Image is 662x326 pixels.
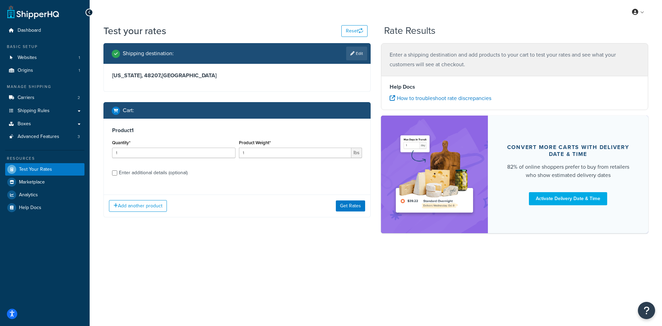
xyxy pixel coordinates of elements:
div: Basic Setup [5,44,84,50]
a: Edit [346,47,367,60]
span: Analytics [19,192,38,198]
button: Open Resource Center [638,302,655,319]
span: Dashboard [18,28,41,33]
li: Websites [5,51,84,64]
span: Test Your Rates [19,167,52,172]
a: How to troubleshoot rate discrepancies [390,94,491,102]
a: Origins1 [5,64,84,77]
h3: [US_STATE], 48207 , [GEOGRAPHIC_DATA] [112,72,362,79]
h2: Rate Results [384,26,435,36]
span: Advanced Features [18,134,59,140]
button: Add another product [109,200,167,212]
span: Origins [18,68,33,73]
a: Activate Delivery Date & Time [529,192,607,205]
span: Carriers [18,95,34,101]
a: Marketplace [5,176,84,188]
span: Help Docs [19,205,41,211]
span: lbs [351,148,362,158]
a: Carriers2 [5,91,84,104]
input: 0.00 [239,148,352,158]
li: Carriers [5,91,84,104]
a: Websites1 [5,51,84,64]
span: Shipping Rules [18,108,50,114]
input: 0 [112,148,235,158]
a: Advanced Features3 [5,130,84,143]
h3: Product 1 [112,127,362,134]
span: 1 [79,68,80,73]
button: Reset [341,25,368,37]
div: Enter additional details (optional) [119,168,188,178]
a: Boxes [5,118,84,130]
a: Test Your Rates [5,163,84,176]
div: Resources [5,156,84,161]
span: Marketplace [19,179,45,185]
div: Manage Shipping [5,84,84,90]
label: Quantity* [112,140,130,145]
li: Advanced Features [5,130,84,143]
p: Enter a shipping destination and add products to your cart to test your rates and see what your c... [390,50,640,69]
div: Convert more carts with delivery date & time [504,144,632,158]
span: Websites [18,55,37,61]
label: Product Weight* [239,140,271,145]
h4: Help Docs [390,83,640,91]
h1: Test your rates [103,24,166,38]
input: Enter additional details (optional) [112,170,117,176]
a: Dashboard [5,24,84,37]
span: 1 [79,55,80,61]
span: 2 [78,95,80,101]
li: Origins [5,64,84,77]
img: feature-image-ddt-36eae7f7280da8017bfb280eaccd9c446f90b1fe08728e4019434db127062ab4.png [391,126,478,223]
span: 3 [78,134,80,140]
a: Analytics [5,189,84,201]
a: Help Docs [5,201,84,214]
div: 82% of online shoppers prefer to buy from retailers who show estimated delivery dates [504,163,632,179]
button: Get Rates [336,200,365,211]
a: Shipping Rules [5,105,84,117]
span: Boxes [18,121,31,127]
h2: Shipping destination : [123,50,174,57]
h2: Cart : [123,107,134,113]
